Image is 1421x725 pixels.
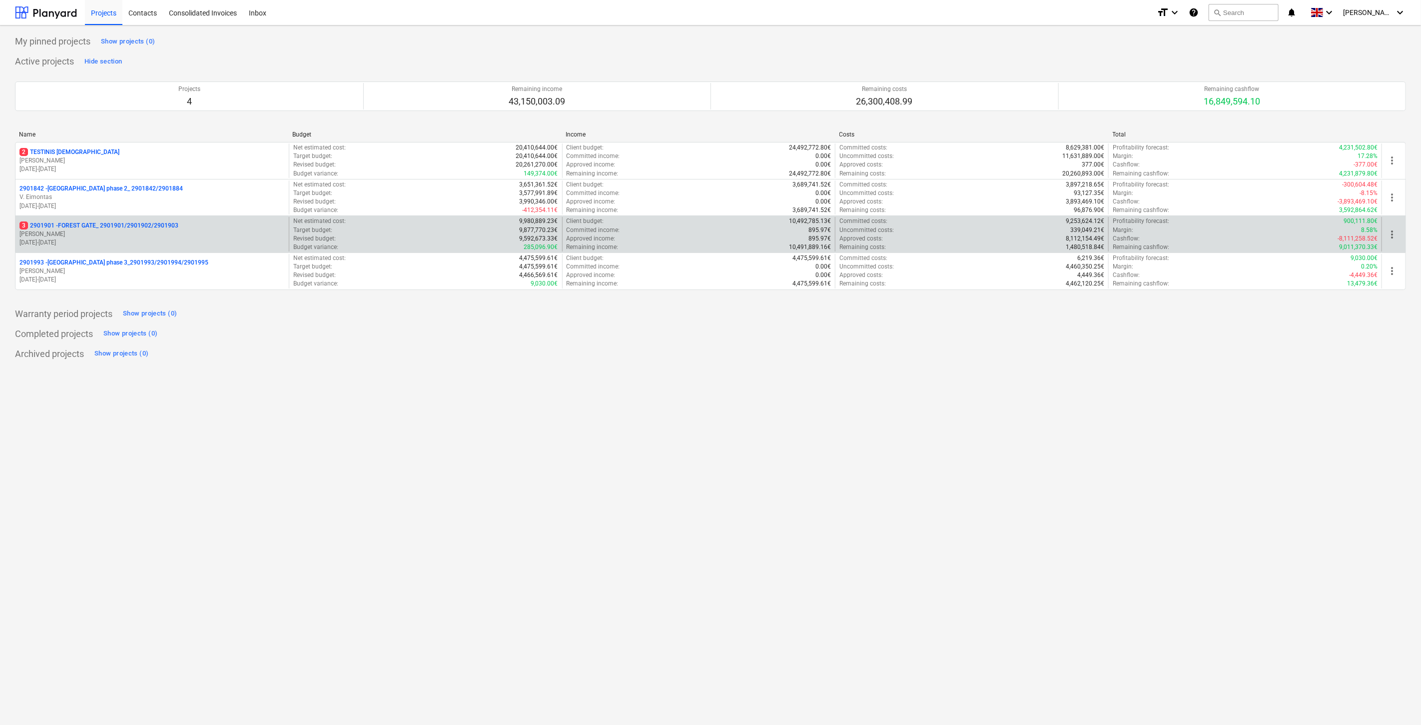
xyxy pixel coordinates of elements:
p: Approved costs : [839,197,883,206]
p: 8,112,154.49€ [1066,234,1104,243]
p: [DATE] - [DATE] [19,202,285,210]
p: 3,651,361.52€ [520,180,558,189]
p: Remaining cashflow : [1113,279,1169,288]
i: notifications [1287,6,1297,18]
div: 2TESTINIS [DEMOGRAPHIC_DATA][PERSON_NAME][DATE]-[DATE] [19,148,285,173]
p: Committed costs : [839,254,887,262]
p: Target budget : [293,152,332,160]
p: Remaining cashflow : [1113,206,1169,214]
p: -412,354.11€ [523,206,558,214]
p: Remaining income : [567,169,619,178]
p: [PERSON_NAME] [19,267,285,275]
p: 0.00€ [815,160,831,169]
i: format_size [1157,6,1169,18]
div: Show projects (0) [103,328,157,339]
p: 9,253,624.12€ [1066,217,1104,225]
p: 96,876.90€ [1074,206,1104,214]
span: more_vert [1386,228,1398,240]
p: 0.00€ [815,197,831,206]
p: 4,475,599.61€ [520,262,558,271]
p: 895.97€ [808,234,831,243]
p: Warranty period projects [15,308,112,320]
p: Projects [178,85,200,93]
p: 8.58% [1361,226,1378,234]
button: Show projects (0) [101,326,160,342]
div: Income [566,131,831,138]
p: Remaining costs : [839,206,886,214]
span: 2 [19,148,28,156]
p: Cashflow : [1113,160,1140,169]
div: Chat Widget [1371,677,1421,725]
p: Remaining costs : [839,169,886,178]
span: [PERSON_NAME] [1343,8,1393,16]
p: Committed income : [567,262,620,271]
p: Committed income : [567,152,620,160]
p: Approved income : [567,160,616,169]
p: 4,466,569.61€ [520,271,558,279]
p: Remaining cashflow [1204,85,1260,93]
p: 2901993 - [GEOGRAPHIC_DATA] phase 3_2901993/2901994/2901995 [19,258,208,267]
p: 2901842 - [GEOGRAPHIC_DATA] phase 2_ 2901842/2901884 [19,184,183,193]
div: Show projects (0) [94,348,148,359]
p: Uncommitted costs : [839,189,894,197]
p: Revised budget : [293,160,336,169]
p: 3,592,864.62€ [1339,206,1378,214]
p: Margin : [1113,262,1133,271]
p: Client budget : [567,217,604,225]
p: 285,096.90€ [524,243,558,251]
p: 3,689,741.52€ [792,180,831,189]
p: Profitability forecast : [1113,217,1169,225]
p: Cashflow : [1113,234,1140,243]
div: Hide section [84,56,122,67]
p: 4,449.36€ [1077,271,1104,279]
p: Profitability forecast : [1113,254,1169,262]
p: Target budget : [293,226,332,234]
span: 3 [19,221,28,229]
p: Active projects [15,55,74,67]
p: Remaining cashflow : [1113,243,1169,251]
p: 20,410,644.00€ [516,152,558,160]
p: 3,689,741.52€ [792,206,831,214]
p: Net estimated cost : [293,143,346,152]
p: Uncommitted costs : [839,262,894,271]
p: 26,300,408.99 [856,95,913,107]
p: 9,877,770.23€ [520,226,558,234]
p: [DATE] - [DATE] [19,238,285,247]
p: 377.00€ [1082,160,1104,169]
div: Show projects (0) [123,308,177,319]
p: Approved costs : [839,234,883,243]
i: keyboard_arrow_down [1169,6,1181,18]
p: Approved costs : [839,271,883,279]
p: Budget variance : [293,169,338,178]
p: -8.15% [1360,189,1378,197]
p: 1,480,518.84€ [1066,243,1104,251]
p: Revised budget : [293,271,336,279]
span: more_vert [1386,191,1398,203]
p: Archived projects [15,348,84,360]
div: 2901993 -[GEOGRAPHIC_DATA] phase 3_2901993/2901994/2901995[PERSON_NAME][DATE]-[DATE] [19,258,285,284]
p: Remaining income : [567,279,619,288]
p: 9,011,370.33€ [1339,243,1378,251]
p: 9,030.00€ [1351,254,1378,262]
p: Approved income : [567,197,616,206]
div: Show projects (0) [101,36,155,47]
p: 3,990,346.00€ [520,197,558,206]
p: 339,049.21€ [1070,226,1104,234]
p: Remaining income [509,85,565,93]
p: Target budget : [293,189,332,197]
p: 20,410,644.00€ [516,143,558,152]
p: Revised budget : [293,234,336,243]
p: 4,231,879.80€ [1339,169,1378,178]
p: 895.97€ [808,226,831,234]
p: Cashflow : [1113,197,1140,206]
div: Budget [292,131,558,138]
div: Costs [839,131,1105,138]
p: 6,219.36€ [1077,254,1104,262]
p: Committed income : [567,226,620,234]
p: [PERSON_NAME] [19,230,285,238]
p: Remaining income : [567,206,619,214]
p: 16,849,594.10 [1204,95,1260,107]
p: 0.20% [1361,262,1378,271]
span: more_vert [1386,265,1398,277]
p: Committed income : [567,189,620,197]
